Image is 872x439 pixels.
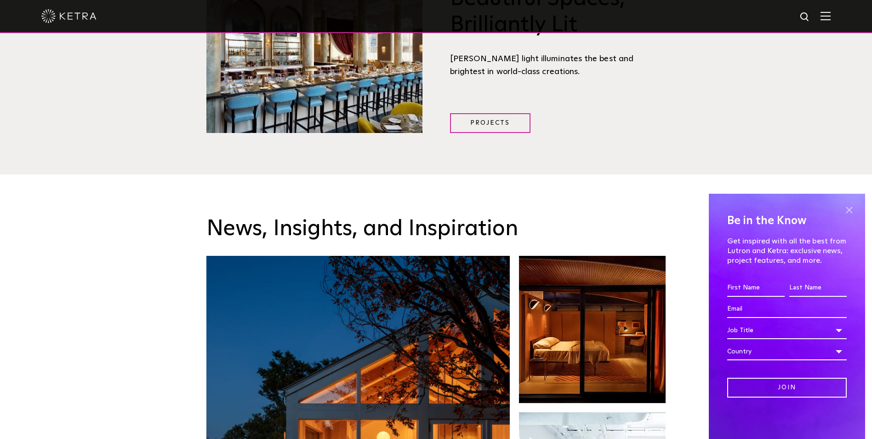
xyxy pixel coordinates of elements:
[41,9,97,23] img: ketra-logo-2019-white
[727,279,785,297] input: First Name
[821,12,831,20] img: Hamburger%20Nav.svg
[727,237,847,265] p: Get inspired with all the best from Lutron and Ketra: exclusive news, project features, and more.
[789,279,847,297] input: Last Name
[450,113,530,133] a: Projects
[450,52,666,79] div: [PERSON_NAME] light illuminates the best and brightest in world-class creations.
[799,12,811,23] img: search icon
[727,343,847,360] div: Country
[727,212,847,230] h4: Be in the Know
[727,322,847,339] div: Job Title
[727,378,847,398] input: Join
[727,300,847,318] input: Email
[206,216,666,243] h3: News, Insights, and Inspiration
